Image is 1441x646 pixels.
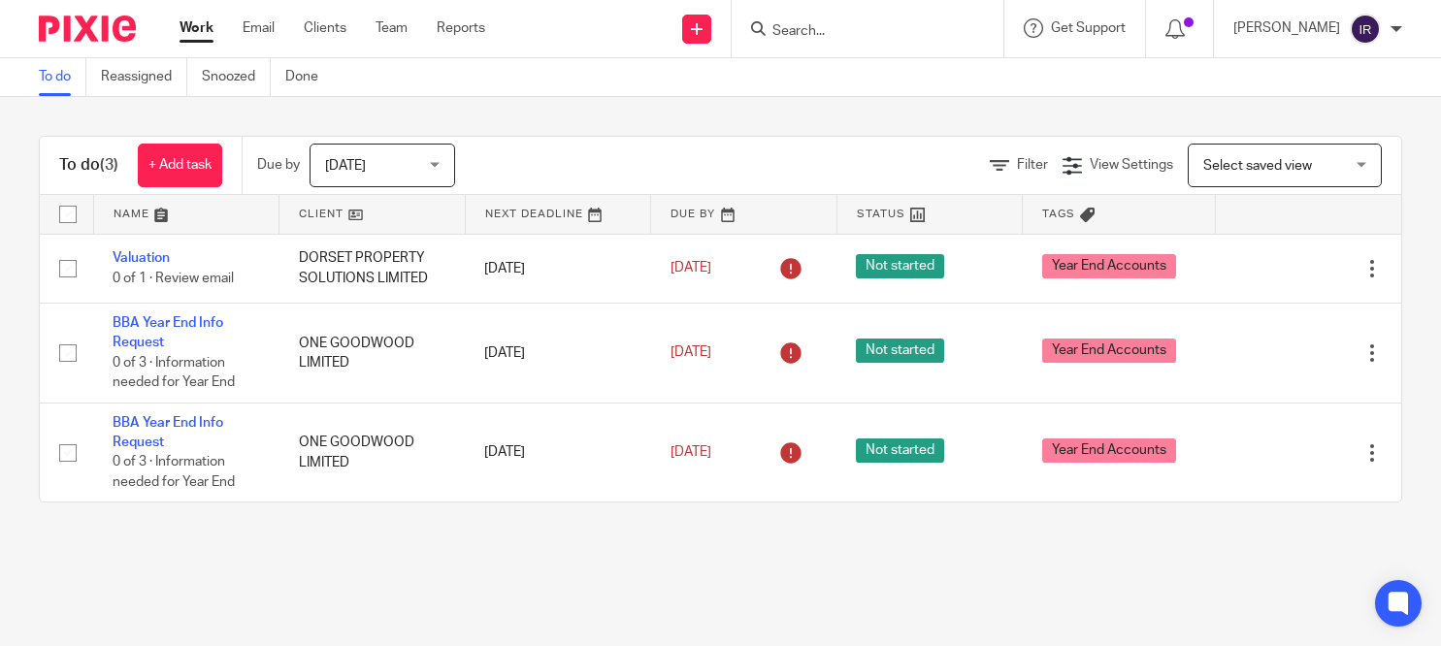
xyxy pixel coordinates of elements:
a: Snoozed [202,58,271,96]
span: (3) [100,157,118,173]
span: Year End Accounts [1042,254,1176,278]
span: Tags [1042,209,1075,219]
td: [DATE] [465,303,651,403]
td: DORSET PROPERTY SOLUTIONS LIMITED [279,234,466,303]
span: Not started [856,438,944,463]
span: [DATE] [671,262,711,275]
span: [DATE] [671,445,711,459]
p: Due by [257,155,300,175]
span: 0 of 3 · Information needed for Year End [113,456,235,490]
span: Year End Accounts [1042,438,1176,463]
a: BBA Year End Info Request [113,416,223,449]
span: Get Support [1051,21,1126,35]
img: svg%3E [1350,14,1381,45]
span: Not started [856,339,944,363]
p: [PERSON_NAME] [1233,18,1340,38]
input: Search [770,23,945,41]
a: Email [243,18,275,38]
a: Clients [304,18,346,38]
span: 0 of 3 · Information needed for Year End [113,356,235,390]
span: Not started [856,254,944,278]
td: [DATE] [465,234,651,303]
td: ONE GOODWOOD LIMITED [279,303,466,403]
span: [DATE] [325,159,366,173]
a: To do [39,58,86,96]
a: Work [180,18,213,38]
span: 0 of 1 · Review email [113,272,234,285]
a: Reports [437,18,485,38]
img: Pixie [39,16,136,42]
span: Year End Accounts [1042,339,1176,363]
a: + Add task [138,144,222,187]
a: Valuation [113,251,170,265]
span: [DATE] [671,346,711,360]
span: Select saved view [1203,159,1312,173]
a: Team [376,18,408,38]
a: Done [285,58,333,96]
a: BBA Year End Info Request [113,316,223,349]
td: [DATE] [465,403,651,501]
span: View Settings [1090,158,1173,172]
span: Filter [1017,158,1048,172]
a: Reassigned [101,58,187,96]
td: ONE GOODWOOD LIMITED [279,403,466,501]
h1: To do [59,155,118,176]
